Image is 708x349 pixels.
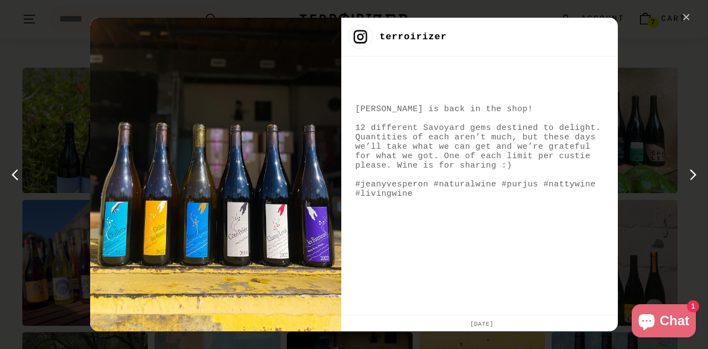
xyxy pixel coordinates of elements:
[355,105,604,199] div: [PERSON_NAME] is back in the shop! 12 different Savoyard gems destined to delight. Quantities of ...
[628,304,699,340] inbox-online-store-chat: Shopify online store chat
[466,321,493,327] span: [DATE]
[682,166,700,184] div: next post
[348,24,373,49] img: Instagram profile picture
[90,18,618,332] div: Instagram post details
[379,30,447,43] div: terroirizer
[379,30,447,43] a: Opens @terroirizer Instagram profile on a new window
[678,9,695,26] div: close button
[8,166,26,184] div: previous post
